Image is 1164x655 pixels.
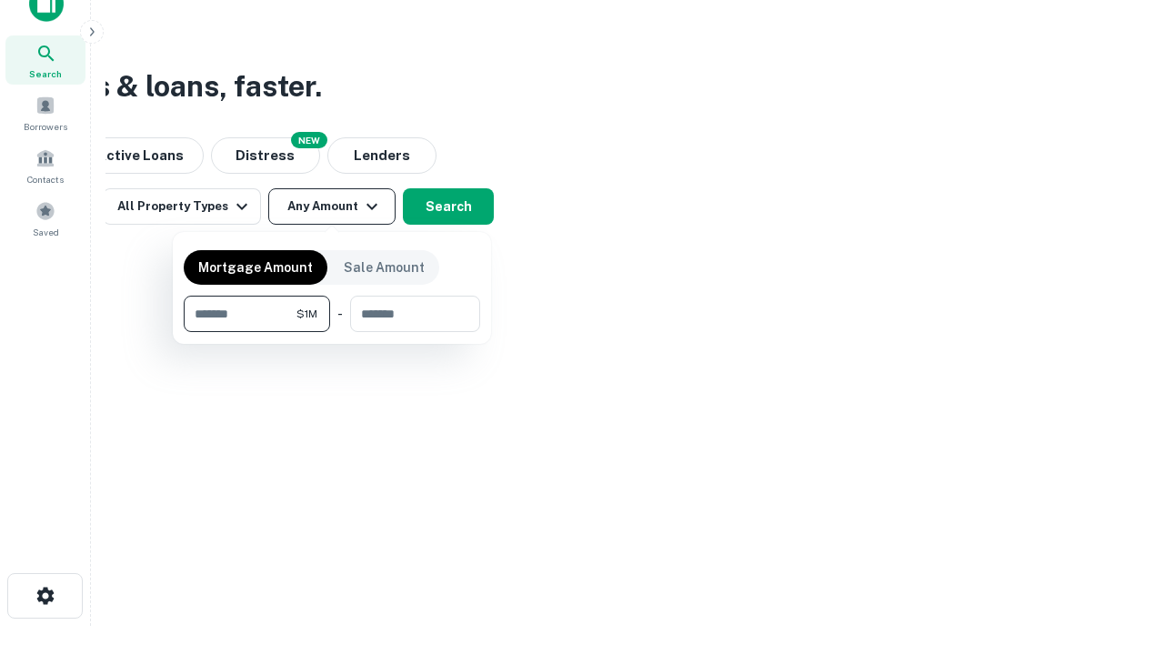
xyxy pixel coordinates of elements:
p: Mortgage Amount [198,257,313,277]
iframe: Chat Widget [1073,509,1164,597]
span: $1M [296,306,317,322]
div: - [337,296,343,332]
p: Sale Amount [344,257,425,277]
